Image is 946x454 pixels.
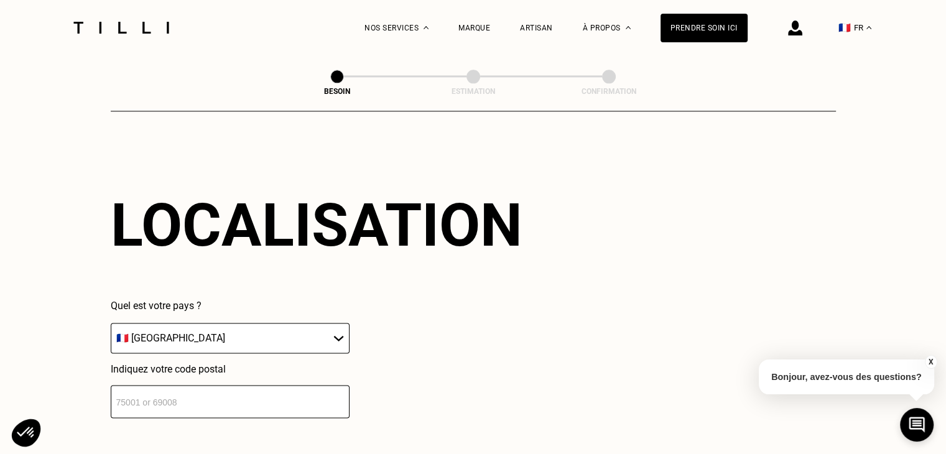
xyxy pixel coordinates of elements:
span: 🇫🇷 [838,22,851,34]
img: icône connexion [788,21,802,35]
div: Besoin [275,87,399,96]
a: Marque [458,24,490,32]
img: menu déroulant [866,26,871,29]
button: X [924,355,937,369]
p: Quel est votre pays ? [111,300,350,312]
img: Menu déroulant à propos [626,26,631,29]
p: Bonjour, avez-vous des questions? [759,359,934,394]
img: Menu déroulant [424,26,429,29]
input: 75001 or 69008 [111,385,350,418]
div: Confirmation [547,87,671,96]
a: Prendre soin ici [661,14,748,42]
a: Artisan [520,24,553,32]
p: Indiquez votre code postal [111,363,350,375]
img: Logo du service de couturière Tilli [69,22,174,34]
div: Localisation [111,190,522,260]
div: Estimation [411,87,536,96]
